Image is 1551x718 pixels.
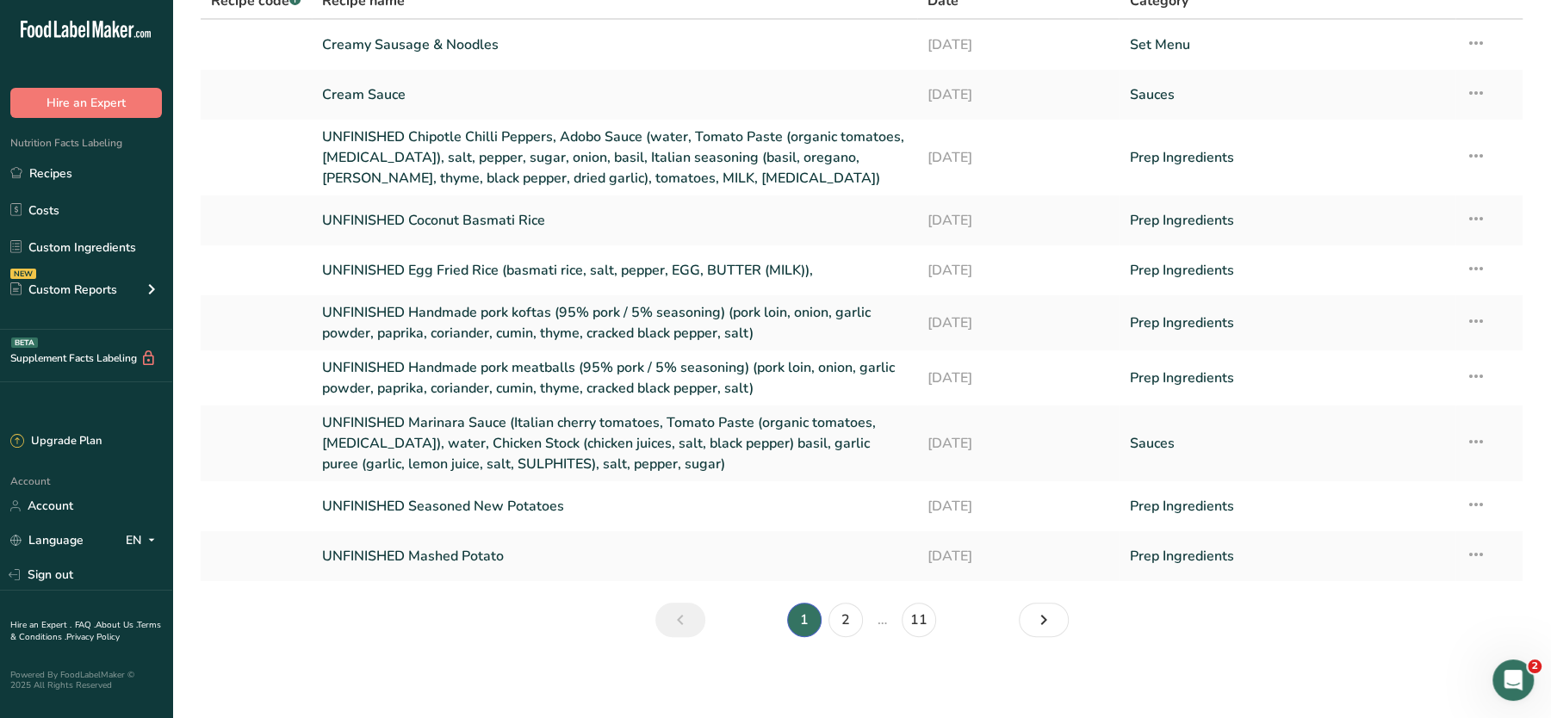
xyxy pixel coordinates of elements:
[66,631,120,643] a: Privacy Policy
[927,302,1108,344] a: [DATE]
[10,670,162,690] div: Powered By FoodLabelMaker © 2025 All Rights Reserved
[10,619,71,631] a: Hire an Expert .
[322,302,907,344] a: UNFINISHED Handmade pork koftas (95% pork / 5% seasoning) (pork loin, onion, garlic powder, papri...
[828,603,863,637] a: Page 2.
[927,27,1108,63] a: [DATE]
[927,77,1108,113] a: [DATE]
[10,525,84,555] a: Language
[1129,357,1444,399] a: Prep Ingredients
[1129,488,1444,524] a: Prep Ingredients
[126,530,162,551] div: EN
[322,538,907,574] a: UNFINISHED Mashed Potato
[322,357,907,399] a: UNFINISHED Handmade pork meatballs (95% pork / 5% seasoning) (pork loin, onion, garlic powder, pa...
[75,619,96,631] a: FAQ .
[322,202,907,238] a: UNFINISHED Coconut Basmati Rice
[927,412,1108,474] a: [DATE]
[322,127,907,189] a: UNFINISHED Chipotle Chilli Peppers, Adobo Sauce (water, Tomato Paste (organic tomatoes, [MEDICAL_...
[1129,412,1444,474] a: Sauces
[1129,538,1444,574] a: Prep Ingredients
[1019,603,1069,637] a: Next page
[1528,659,1542,673] span: 2
[96,619,137,631] a: About Us .
[322,27,907,63] a: Creamy Sausage & Noodles
[322,488,907,524] a: UNFINISHED Seasoned New Potatoes
[927,538,1108,574] a: [DATE]
[927,127,1108,189] a: [DATE]
[1492,659,1534,701] iframe: Intercom live chat
[927,488,1108,524] a: [DATE]
[927,357,1108,399] a: [DATE]
[10,433,102,450] div: Upgrade Plan
[322,252,907,288] a: UNFINISHED Egg Fried Rice (basmati rice, salt, pepper, EGG, BUTTER (MILK)),
[927,202,1108,238] a: [DATE]
[322,412,907,474] a: UNFINISHED Marinara Sauce (Italian cherry tomatoes, Tomato Paste (organic tomatoes, [MEDICAL_DATA...
[902,603,936,637] a: Page 11.
[1129,127,1444,189] a: Prep Ingredients
[1129,77,1444,113] a: Sauces
[655,603,705,637] a: Previous page
[10,619,161,643] a: Terms & Conditions .
[1129,27,1444,63] a: Set Menu
[10,281,117,299] div: Custom Reports
[1129,202,1444,238] a: Prep Ingredients
[927,252,1108,288] a: [DATE]
[1129,302,1444,344] a: Prep Ingredients
[1129,252,1444,288] a: Prep Ingredients
[10,88,162,118] button: Hire an Expert
[11,337,38,348] div: BETA
[10,269,36,279] div: NEW
[322,77,907,113] a: Cream Sauce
